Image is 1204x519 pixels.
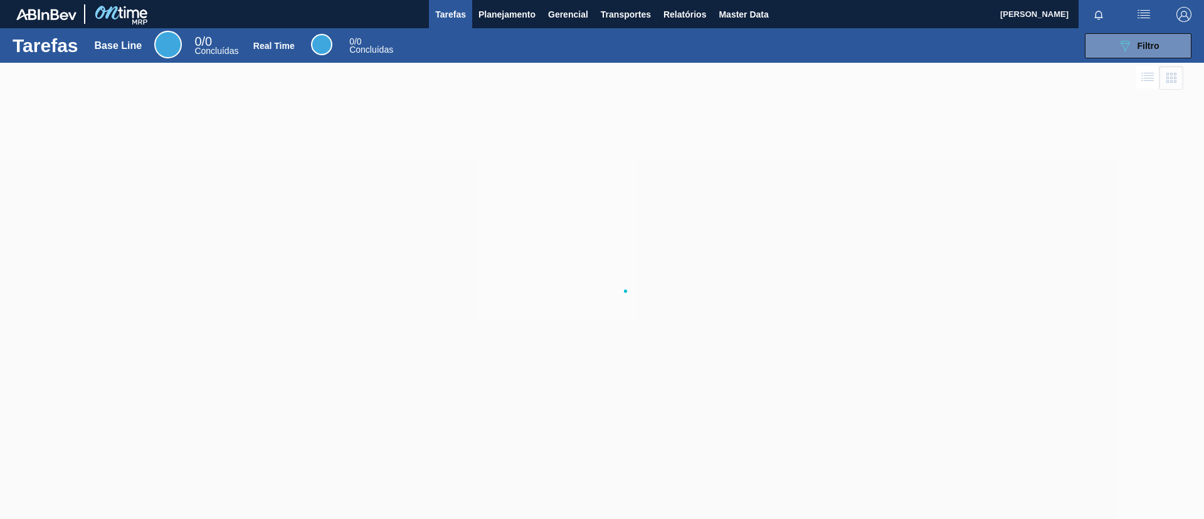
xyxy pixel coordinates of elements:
div: Real Time [311,34,332,55]
span: Concluídas [194,46,238,56]
span: / 0 [349,36,361,46]
span: 0 [349,36,354,46]
div: Base Line [95,40,142,51]
span: / 0 [194,35,212,48]
span: Transportes [601,7,651,22]
span: 0 [194,35,201,48]
span: Concluídas [349,45,393,55]
span: Filtro [1138,41,1159,51]
button: Filtro [1085,33,1191,58]
span: Master Data [719,7,768,22]
span: Gerencial [548,7,588,22]
button: Notificações [1079,6,1119,23]
div: Base Line [154,31,182,58]
img: TNhmsLtSVTkK8tSr43FrP2fwEKptu5GPRR3wAAAABJRU5ErkJggg== [16,9,77,20]
span: Planejamento [478,7,536,22]
div: Real Time [349,38,393,54]
img: userActions [1136,7,1151,22]
span: Tarefas [435,7,466,22]
img: Logout [1176,7,1191,22]
div: Base Line [194,36,238,55]
h1: Tarefas [13,38,78,53]
span: Relatórios [663,7,706,22]
div: Real Time [253,41,295,51]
